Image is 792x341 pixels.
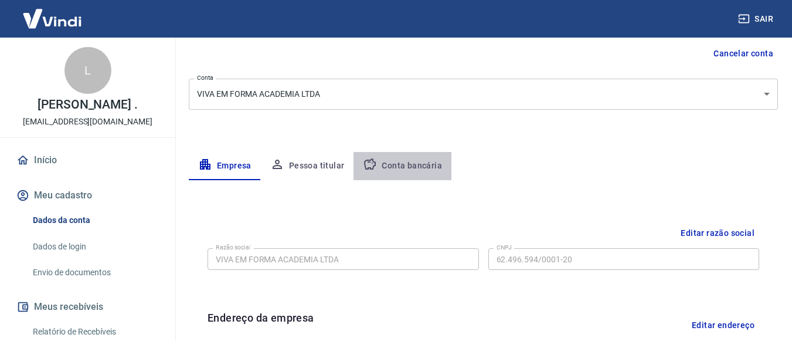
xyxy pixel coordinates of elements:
[14,147,161,173] a: Início
[208,310,314,340] h6: Endereço da empresa
[216,243,250,252] label: Razão social
[709,43,778,65] button: Cancelar conta
[189,152,261,180] button: Empresa
[261,152,354,180] button: Pessoa titular
[28,261,161,285] a: Envio de documentos
[189,79,778,110] div: VIVA EM FORMA ACADEMIA LTDA
[14,183,161,208] button: Meu cadastro
[28,235,161,259] a: Dados de login
[38,99,138,111] p: [PERSON_NAME] .
[197,73,213,82] label: Conta
[14,294,161,320] button: Meus recebíveis
[736,8,778,30] button: Sair
[23,116,152,128] p: [EMAIL_ADDRESS][DOMAIN_NAME]
[676,222,759,244] button: Editar razão social
[64,47,111,94] div: L
[353,152,451,180] button: Conta bancária
[28,208,161,232] a: Dados da conta
[497,243,512,252] label: CNPJ
[14,1,90,36] img: Vindi
[687,310,759,340] button: Editar endereço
